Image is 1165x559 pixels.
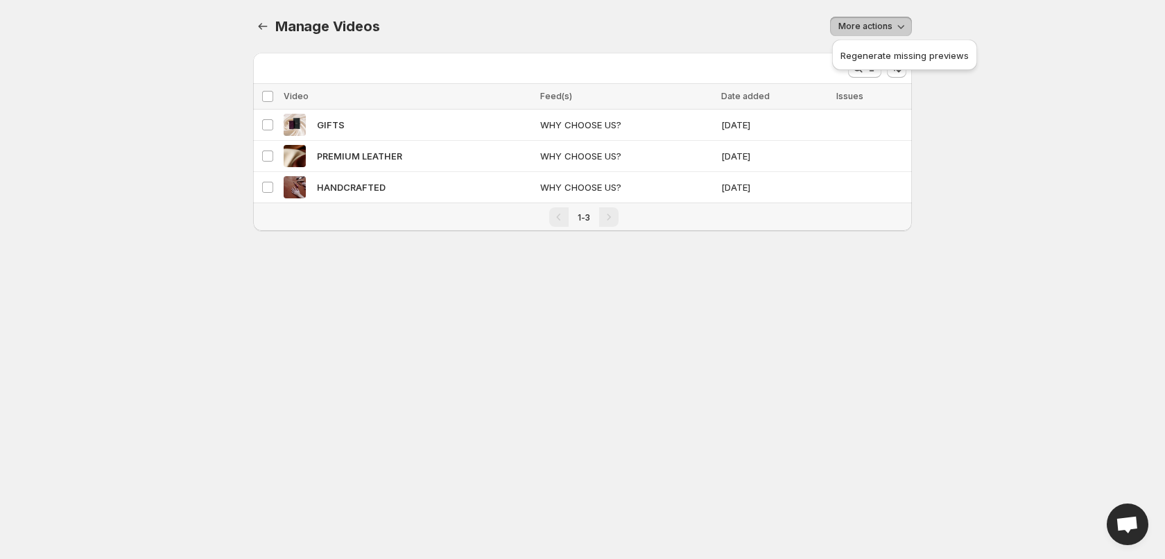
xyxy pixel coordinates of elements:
td: [DATE] [717,110,832,141]
td: [DATE] [717,141,832,172]
span: Date added [721,91,770,101]
span: Manage Videos [275,18,379,35]
span: GIFTS [317,118,345,132]
span: PREMIUM LEATHER [317,149,402,163]
span: WHY CHOOSE US? [540,180,713,194]
button: Manage Videos [253,17,273,36]
span: WHY CHOOSE US? [540,118,713,132]
span: Regenerate missing previews [840,50,969,61]
button: More actions [830,17,912,36]
span: Feed(s) [540,91,572,101]
td: [DATE] [717,172,832,203]
span: More actions [838,21,892,32]
span: Issues [836,91,863,101]
img: GIFTS [284,114,306,136]
div: Open chat [1107,504,1148,545]
span: HANDCRAFTED [317,180,386,194]
span: Video [284,91,309,101]
span: WHY CHOOSE US? [540,149,713,163]
img: PREMIUM LEATHER [284,145,306,167]
img: HANDCRAFTED [284,176,306,198]
nav: Pagination [253,203,912,231]
button: Regenerate missing previews [836,44,973,66]
span: 1-3 [578,212,590,223]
